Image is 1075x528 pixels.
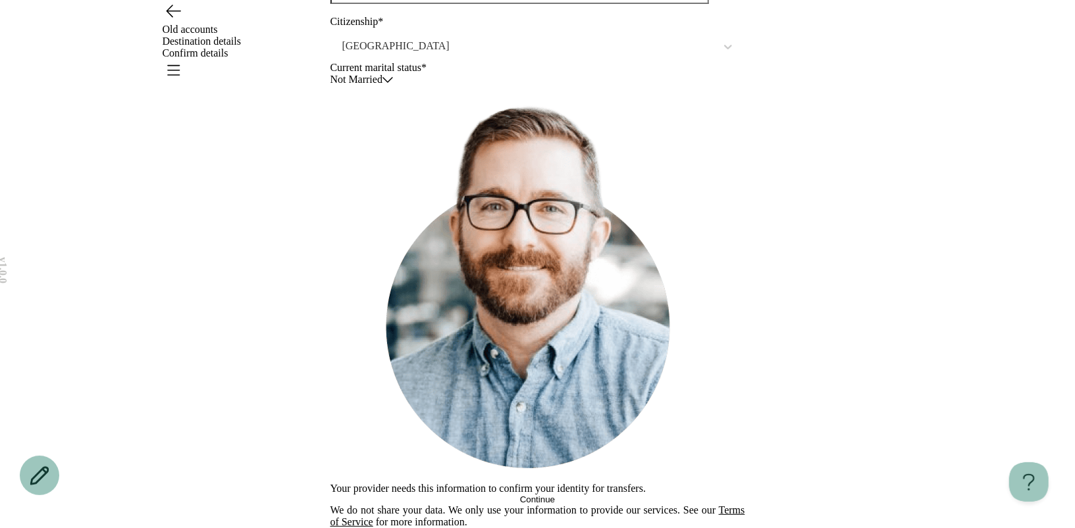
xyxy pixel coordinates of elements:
[163,47,228,59] span: Confirm details
[330,504,745,528] p: We do not share your data. We only use your information to provide our services. See our for more...
[163,59,184,80] button: Open menu
[330,504,745,527] a: Terms of Service
[1009,462,1049,502] iframe: Toggle Customer Support
[330,494,745,504] button: Continue
[330,85,725,480] img: Henry
[163,36,242,47] span: Destination details
[330,483,745,494] div: Your provider needs this information to confirm your identity for transfers.
[163,24,218,35] span: Old accounts
[520,494,555,504] span: Continue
